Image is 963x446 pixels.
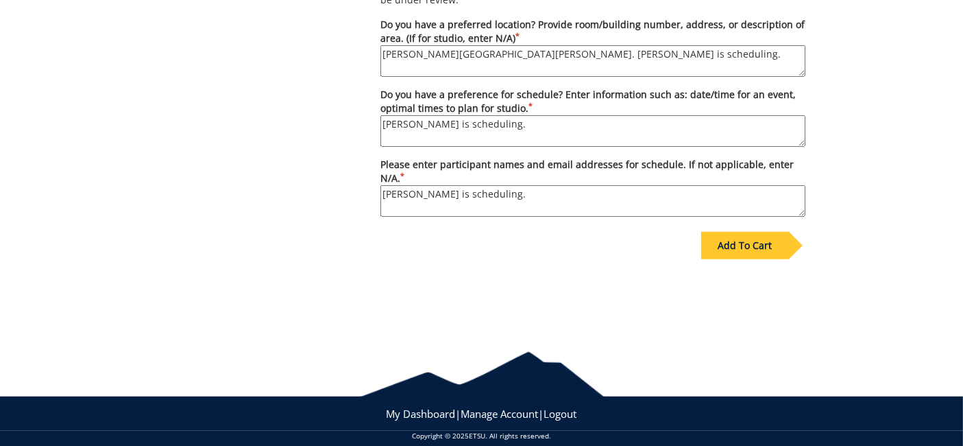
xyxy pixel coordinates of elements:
[380,158,805,217] label: Please enter participant names and email addresses for schedule. If not applicable, enter N/A.
[469,431,485,441] a: ETSU
[380,185,805,217] textarea: Please enter participant names and email addresses for schedule. If not applicable, enter N/A.*
[544,407,577,421] a: Logout
[380,88,805,147] label: Do you have a preference for schedule? Enter information such as: date/time for an event, optimal...
[387,407,456,421] a: My Dashboard
[380,45,805,77] textarea: Do you have a preferred location? Provide room/building number, address, or description of area. ...
[461,407,539,421] a: Manage Account
[380,18,805,77] label: Do you have a preferred location? Provide room/building number, address, or description of area. ...
[701,232,788,259] div: Add To Cart
[380,115,805,147] textarea: Do you have a preference for schedule? Enter information such as: date/time for an event, optimal...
